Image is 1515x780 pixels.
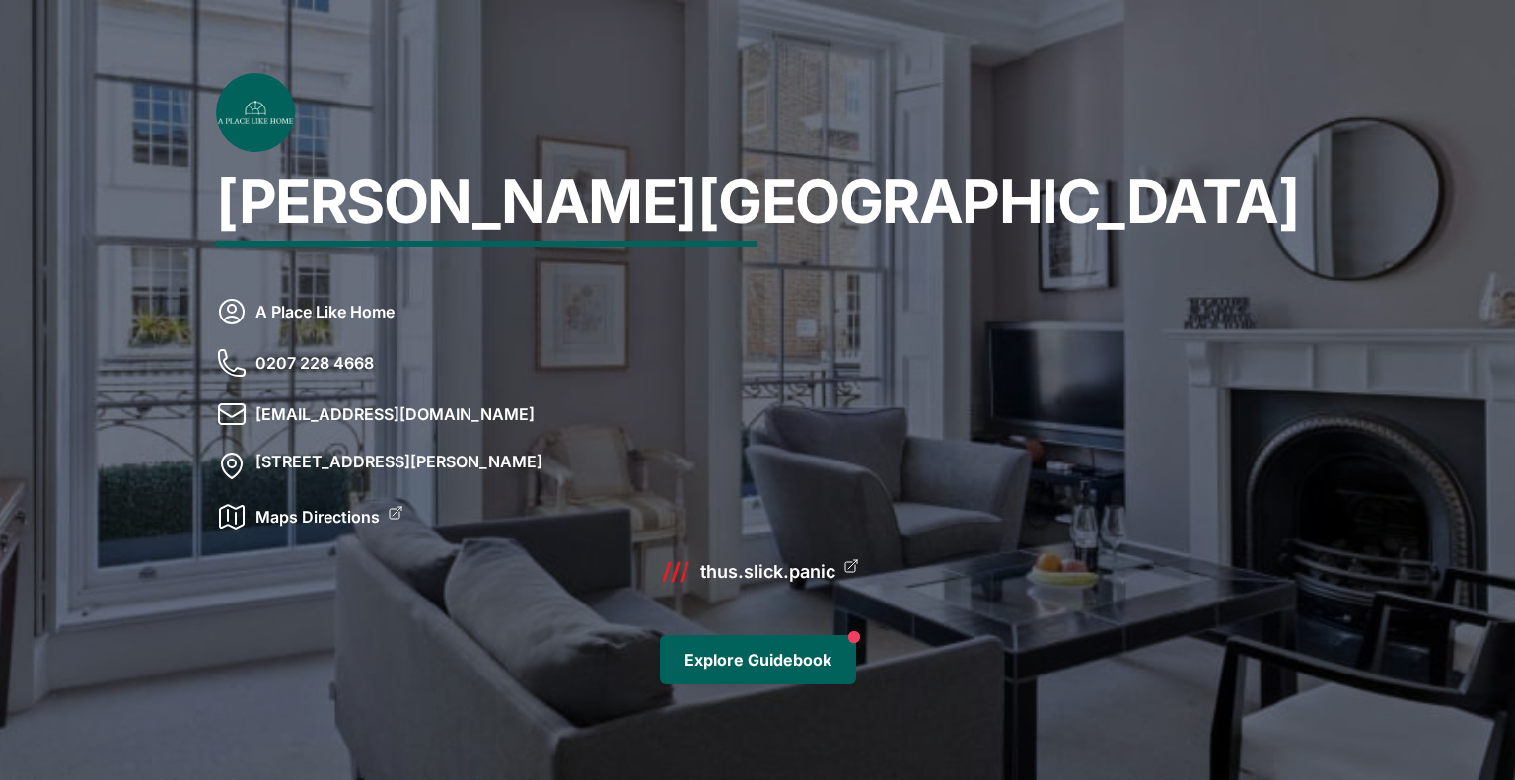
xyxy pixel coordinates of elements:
[255,398,535,450] p: [EMAIL_ADDRESS][DOMAIN_NAME]
[216,172,1299,296] h1: [PERSON_NAME][GEOGRAPHIC_DATA]
[700,558,835,586] a: thus.slick.panic
[255,501,380,532] a: Maps Directions
[255,347,374,398] p: 0207 228 4668
[660,635,856,684] a: Explore Guidebook
[216,73,295,152] img: 4suqwm0vfwpgmjj3bs7pt856xj5w
[255,296,395,347] p: A Place Like Home
[255,450,542,481] p: [STREET_ADDRESS][PERSON_NAME]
